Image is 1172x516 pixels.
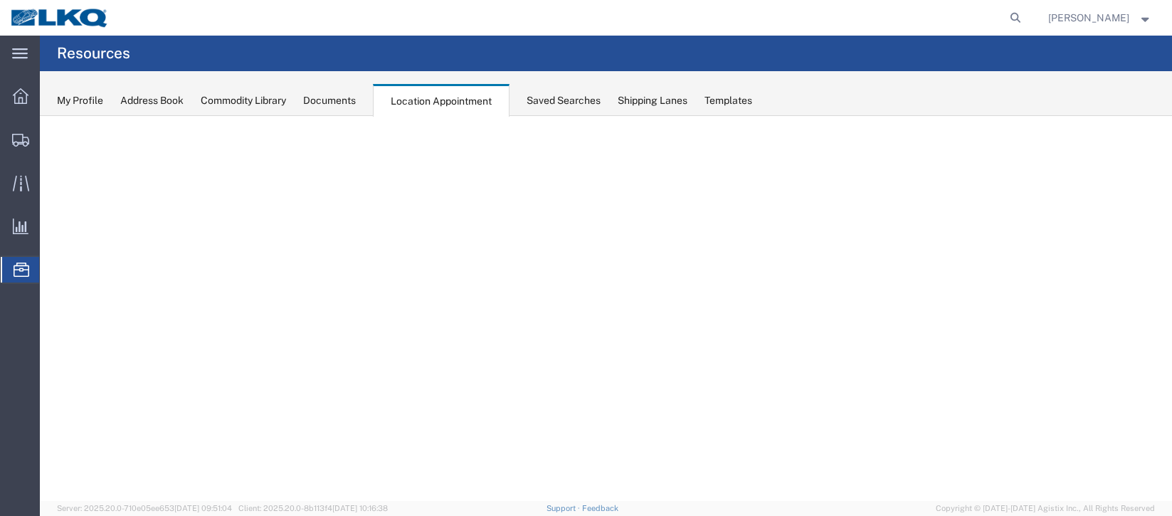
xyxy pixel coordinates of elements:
div: Commodity Library [201,93,286,108]
button: [PERSON_NAME] [1047,9,1153,26]
div: Templates [704,93,752,108]
span: Client: 2025.20.0-8b113f4 [238,504,388,512]
div: Address Book [120,93,184,108]
span: Server: 2025.20.0-710e05ee653 [57,504,232,512]
a: Feedback [582,504,618,512]
span: Copyright © [DATE]-[DATE] Agistix Inc., All Rights Reserved [936,502,1155,515]
iframe: FS Legacy Container [40,116,1172,501]
span: [DATE] 09:51:04 [174,504,232,512]
div: Documents [303,93,356,108]
h4: Resources [57,36,130,71]
div: My Profile [57,93,103,108]
div: Shipping Lanes [618,93,687,108]
div: Location Appointment [373,84,510,117]
img: logo [10,7,110,28]
a: Support [547,504,582,512]
div: Saved Searches [527,93,601,108]
span: [DATE] 10:16:38 [332,504,388,512]
span: Christopher Sanchez [1048,10,1129,26]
